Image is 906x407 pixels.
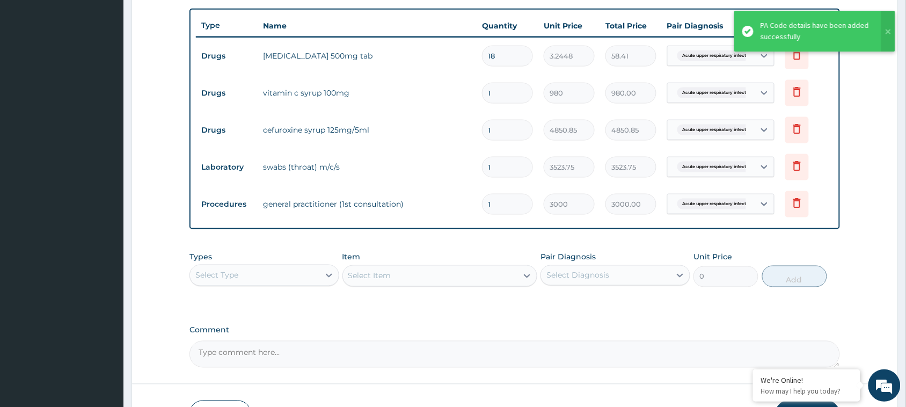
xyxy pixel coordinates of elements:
[258,15,477,37] th: Name
[258,45,477,67] td: [MEDICAL_DATA] 500mg tab
[677,125,755,135] span: Acute upper respiratory infect...
[761,387,852,396] p: How may I help you today?
[540,252,596,263] label: Pair Diagnosis
[342,252,361,263] label: Item
[56,60,180,74] div: Chat with us now
[761,20,871,42] div: PA Code details have been added successfully
[20,54,43,81] img: d_794563401_company_1708531726252_794563401
[196,120,258,140] td: Drugs
[62,135,148,244] span: We're online!
[189,326,840,335] label: Comment
[538,15,600,37] th: Unit Price
[546,270,609,281] div: Select Diagnosis
[677,50,755,61] span: Acute upper respiratory infect...
[677,199,755,209] span: Acute upper respiratory infect...
[600,15,662,37] th: Total Price
[196,46,258,66] td: Drugs
[662,15,780,37] th: Pair Diagnosis
[176,5,202,31] div: Minimize live chat window
[189,253,212,262] label: Types
[5,293,204,331] textarea: Type your message and hit 'Enter'
[693,252,732,263] label: Unit Price
[761,375,852,385] div: We're Online!
[195,270,238,281] div: Select Type
[196,83,258,103] td: Drugs
[258,119,477,141] td: cefuroxine syrup 125mg/5ml
[762,266,827,287] button: Add
[196,194,258,214] td: Procedures
[196,157,258,177] td: Laboratory
[258,82,477,104] td: vitamin c syrup 100mg
[258,156,477,178] td: swabs (throat) m/c/s
[477,15,538,37] th: Quantity
[677,88,755,98] span: Acute upper respiratory infect...
[196,16,258,35] th: Type
[677,162,755,172] span: Acute upper respiratory infect...
[258,193,477,215] td: general practitioner (1st consultation)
